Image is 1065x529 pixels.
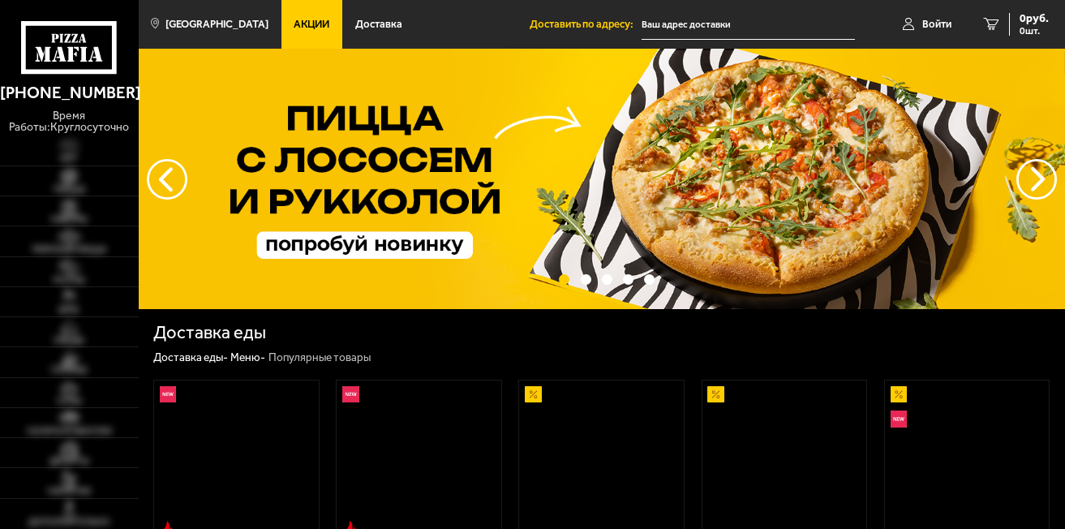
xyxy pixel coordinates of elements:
[623,274,633,285] button: точки переключения
[891,411,908,428] img: Новинка
[644,274,655,285] button: точки переключения
[153,325,266,342] h1: Доставка еды
[1020,26,1049,36] span: 0 шт.
[1020,13,1049,24] span: 0 руб.
[165,19,268,29] span: [GEOGRAPHIC_DATA]
[922,19,951,29] span: Войти
[230,351,265,363] a: Меню-
[147,159,187,200] button: следующий
[581,274,591,285] button: точки переключения
[160,386,177,403] img: Новинка
[642,10,855,40] input: Ваш адрес доставки
[342,386,359,403] img: Новинка
[268,351,371,365] div: Популярные товары
[707,386,724,403] img: Акционный
[559,274,569,285] button: точки переключения
[153,351,228,363] a: Доставка еды-
[1016,159,1057,200] button: предыдущий
[355,19,402,29] span: Доставка
[294,19,329,29] span: Акции
[891,386,908,403] img: Акционный
[530,19,642,29] span: Доставить по адресу:
[525,386,542,403] img: Акционный
[602,274,612,285] button: точки переключения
